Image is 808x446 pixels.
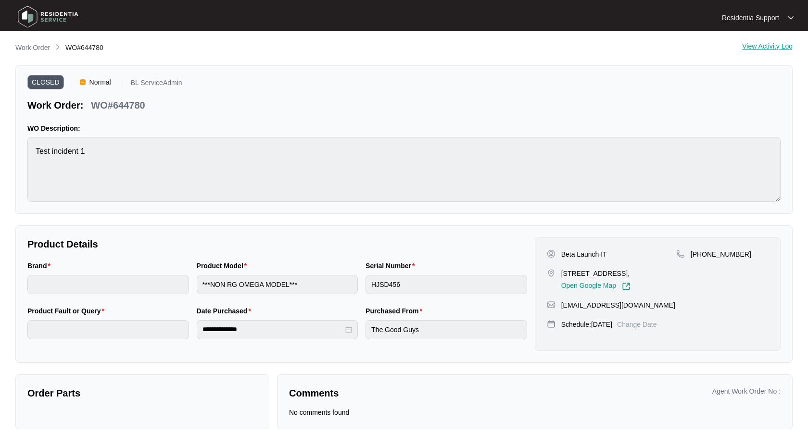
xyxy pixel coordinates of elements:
[366,320,527,339] input: Purchased From
[547,249,555,258] img: user-pin
[622,282,631,291] img: Link-External
[547,320,555,328] img: map-pin
[27,306,108,316] label: Product Fault or Query
[13,43,52,53] a: Work Order
[197,306,255,316] label: Date Purchased
[80,79,86,85] img: Vercel Logo
[27,320,189,339] input: Product Fault or Query
[27,99,83,112] p: Work Order:
[561,249,607,259] p: Beta Launch IT
[691,249,751,259] p: [PHONE_NUMBER]
[15,43,50,52] p: Work Order
[91,99,145,112] p: WO#644780
[722,13,779,23] p: Residentia Support
[14,2,82,31] img: residentia service logo
[131,79,182,89] p: BL ServiceAdmin
[712,386,781,396] p: Agent Work Order No :
[54,43,62,51] img: chevron-right
[197,261,251,271] label: Product Model
[561,282,631,291] a: Open Google Map
[27,124,781,133] p: WO Description:
[27,75,64,89] span: CLOSED
[197,275,358,294] input: Product Model
[65,44,103,51] span: WO#644780
[27,261,54,271] label: Brand
[27,386,257,400] p: Order Parts
[366,306,426,316] label: Purchased From
[561,320,612,329] p: Schedule: [DATE]
[742,42,793,54] div: View Activity Log
[561,300,675,310] p: [EMAIL_ADDRESS][DOMAIN_NAME]
[86,75,115,89] span: Normal
[27,275,189,294] input: Brand
[289,386,528,400] p: Comments
[27,237,527,251] p: Product Details
[617,320,657,329] p: Change Date
[366,275,527,294] input: Serial Number
[202,324,344,334] input: Date Purchased
[676,249,685,258] img: map-pin
[788,15,794,20] img: dropdown arrow
[27,137,781,202] textarea: Test incident 1
[561,269,631,278] p: [STREET_ADDRESS],
[547,300,555,309] img: map-pin
[547,269,555,277] img: map-pin
[289,408,349,417] p: No comments found
[366,261,418,271] label: Serial Number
